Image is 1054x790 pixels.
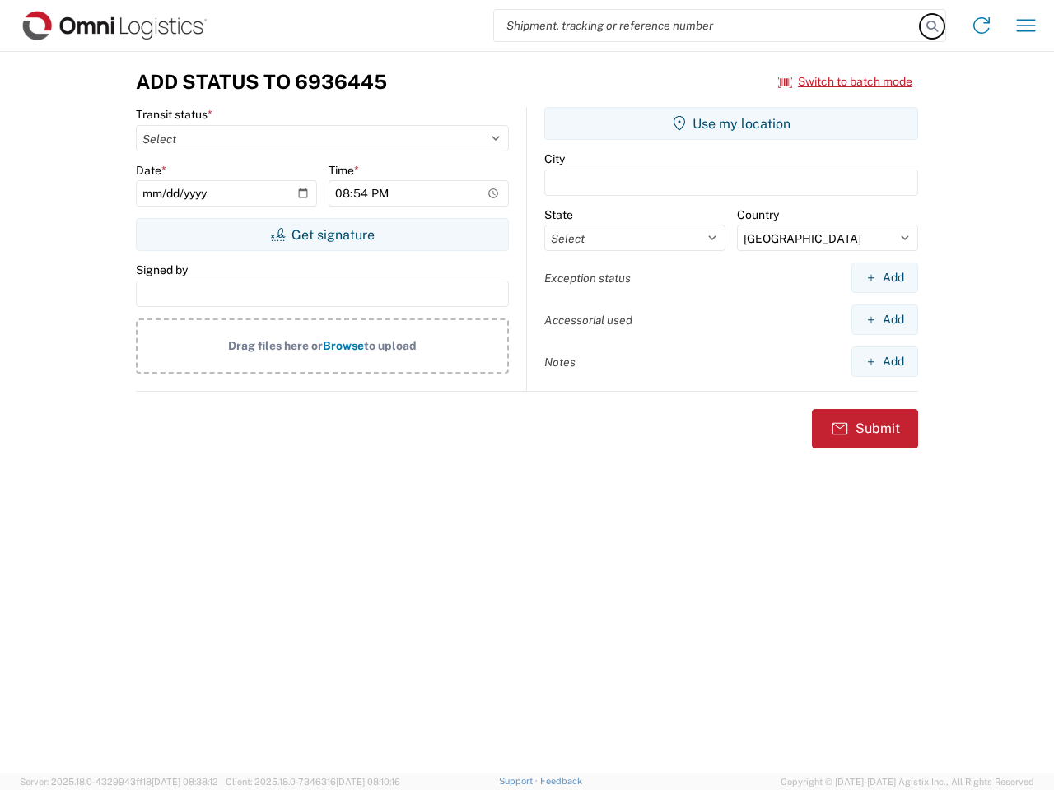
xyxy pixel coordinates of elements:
[781,774,1034,789] span: Copyright © [DATE]-[DATE] Agistix Inc., All Rights Reserved
[499,776,540,786] a: Support
[544,271,631,286] label: Exception status
[812,409,918,448] button: Submit
[336,777,400,787] span: [DATE] 08:10:16
[136,218,509,251] button: Get signature
[494,10,921,41] input: Shipment, tracking or reference number
[329,163,359,178] label: Time
[851,304,918,335] button: Add
[364,339,417,352] span: to upload
[737,207,779,222] label: Country
[136,107,212,122] label: Transit status
[323,339,364,352] span: Browse
[152,777,218,787] span: [DATE] 08:38:12
[544,313,632,328] label: Accessorial used
[20,777,218,787] span: Server: 2025.18.0-4329943ff18
[228,339,323,352] span: Drag files here or
[136,263,188,277] label: Signed by
[544,151,565,166] label: City
[136,163,166,178] label: Date
[544,107,918,140] button: Use my location
[851,346,918,377] button: Add
[540,776,582,786] a: Feedback
[226,777,400,787] span: Client: 2025.18.0-7346316
[778,68,912,95] button: Switch to batch mode
[851,263,918,293] button: Add
[136,70,387,94] h3: Add Status to 6936445
[544,207,573,222] label: State
[544,355,576,369] label: Notes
